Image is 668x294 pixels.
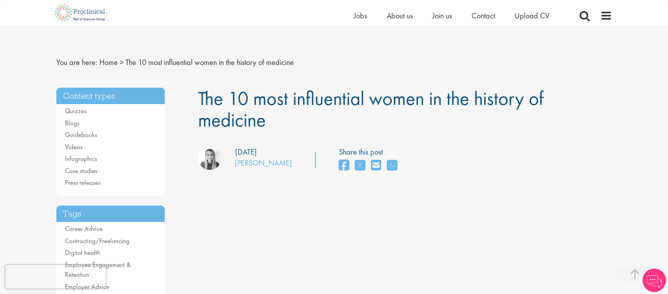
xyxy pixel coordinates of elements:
[56,57,97,67] span: You are here:
[198,146,221,170] img: Hannah Burke
[339,146,401,158] label: Share this post
[387,11,413,21] a: About us
[355,157,365,174] a: share on twitter
[120,57,124,67] span: >
[235,146,257,158] div: [DATE]
[198,86,544,132] span: The 10 most influential women in the history of medicine
[126,57,294,67] span: The 10 most influential women in the history of medicine
[65,119,79,127] a: Blogs
[65,224,103,233] a: Career Advice
[65,248,100,257] a: Digital health
[339,157,349,174] a: share on facebook
[5,265,106,289] iframe: reCAPTCHA
[65,166,97,175] a: Case studies
[65,178,101,187] a: Press releases
[65,236,130,245] a: Contracting/Freelancing
[65,130,97,139] a: Guidebooks
[387,157,397,174] a: share on whats app
[235,158,292,168] a: [PERSON_NAME]
[56,88,165,105] h3: Content types
[65,282,109,291] a: Employer Advice
[65,142,83,151] a: Videos
[371,157,381,174] a: share on email
[65,154,97,163] a: Infographics
[643,269,666,292] img: Chatbot
[99,57,118,67] a: breadcrumb link
[65,106,86,115] a: Quizzes
[472,11,495,21] a: Contact
[432,11,452,21] a: Join us
[354,11,367,21] a: Jobs
[515,11,549,21] a: Upload CV
[56,206,165,222] h3: Tags
[65,260,131,279] a: Employee Engagement & Retention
